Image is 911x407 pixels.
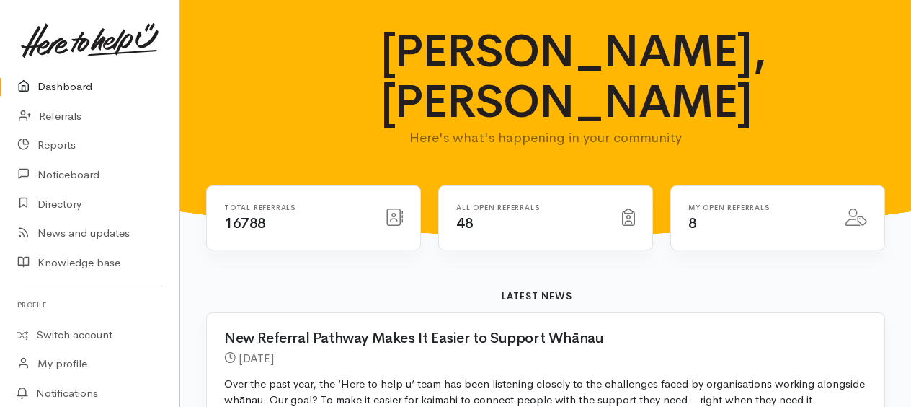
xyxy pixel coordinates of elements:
[456,214,473,232] span: 48
[224,214,266,232] span: 16788
[688,214,697,232] span: 8
[224,331,850,346] h2: New Referral Pathway Makes It Easier to Support Whānau
[381,128,711,148] p: Here's what's happening in your community
[224,203,368,211] h6: Total referrals
[381,26,711,128] h1: [PERSON_NAME], [PERSON_NAME]
[239,351,274,366] time: [DATE]
[456,203,605,211] h6: All open referrals
[688,203,828,211] h6: My open referrals
[17,295,162,315] h6: Profile
[502,290,572,302] b: Latest news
